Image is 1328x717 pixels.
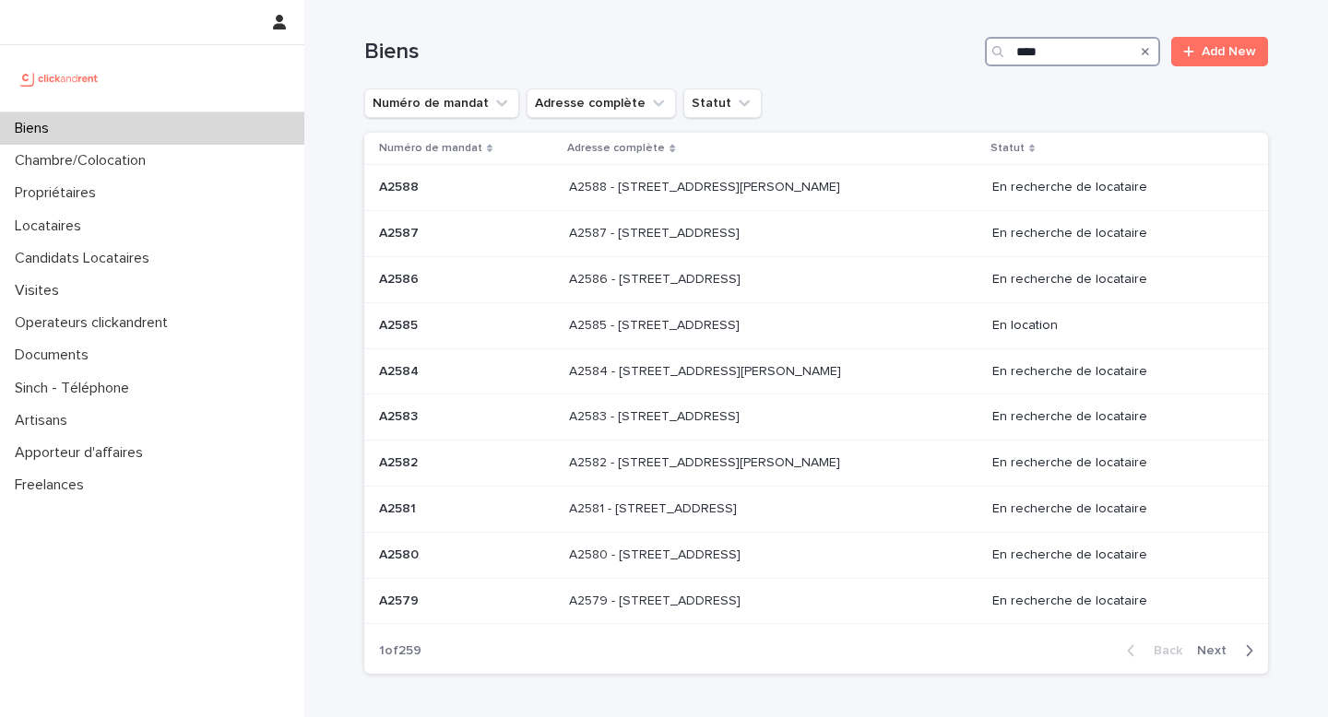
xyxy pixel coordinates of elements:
input: Search [985,37,1160,66]
p: A2583 [379,406,421,425]
p: Visites [7,282,74,300]
p: En recherche de locataire [992,226,1239,241]
p: Candidats Locataires [7,250,164,267]
p: Adresse complète [567,138,665,159]
p: Statut [990,138,1025,159]
p: A2584 [379,360,422,380]
button: Adresse complète [527,88,676,118]
p: Locataires [7,217,96,235]
tr: A2579A2579 A2579 - [STREET_ADDRESS]A2579 - [STREET_ADDRESS] En recherche de locataire [364,578,1268,624]
p: Apporteur d'affaires [7,444,158,462]
tr: A2582A2582 A2582 - [STREET_ADDRESS][PERSON_NAME]A2582 - [STREET_ADDRESS][PERSON_NAME] En recherch... [364,441,1268,487]
tr: A2580A2580 A2580 - [STREET_ADDRESS]A2580 - [STREET_ADDRESS] En recherche de locataire [364,532,1268,578]
p: En recherche de locataire [992,409,1239,425]
p: Artisans [7,412,82,429]
p: A2582 [379,452,421,471]
p: A2579 [379,590,422,609]
p: En recherche de locataire [992,180,1239,195]
p: Numéro de mandat [379,138,482,159]
p: Chambre/Colocation [7,152,160,170]
p: En recherche de locataire [992,501,1239,517]
p: A2580 - [STREET_ADDRESS] [569,544,744,563]
span: Next [1197,644,1238,657]
tr: A2585A2585 A2585 - [STREET_ADDRESS]A2585 - [STREET_ADDRESS] En location [364,302,1268,348]
a: Add New [1171,37,1268,66]
p: Biens [7,120,64,137]
p: En recherche de locataire [992,455,1239,471]
button: Statut [683,88,762,118]
p: A2587 - [STREET_ADDRESS] [569,222,743,241]
tr: A2588A2588 A2588 - [STREET_ADDRESS][PERSON_NAME]A2588 - [STREET_ADDRESS][PERSON_NAME] En recherch... [364,165,1268,211]
tr: A2587A2587 A2587 - [STREET_ADDRESS]A2587 - [STREET_ADDRESS] En recherche de locataire [364,211,1268,257]
h1: Biens [364,39,978,65]
p: A2584 - 79 Avenue du Général de Gaulle, Champigny sur Marne 94500 [569,360,845,380]
button: Numéro de mandat [364,88,519,118]
p: En recherche de locataire [992,547,1239,563]
p: En recherche de locataire [992,364,1239,380]
p: 1 of 259 [364,629,436,674]
p: A2581 [379,498,420,517]
p: A2588 - [STREET_ADDRESS][PERSON_NAME] [569,176,844,195]
p: A2580 [379,544,422,563]
p: A2587 [379,222,422,241]
button: Back [1112,642,1190,659]
p: Sinch - Téléphone [7,380,144,397]
p: Operateurs clickandrent [7,314,183,332]
p: A2579 - [STREET_ADDRESS] [569,590,744,609]
p: A2586 [379,268,422,288]
p: Documents [7,347,103,364]
p: Freelances [7,476,99,494]
p: A2585 [379,314,421,334]
img: UCB0brd3T0yccxBKYDjQ [15,60,104,97]
p: A2585 - [STREET_ADDRESS] [569,314,743,334]
tr: A2581A2581 A2581 - [STREET_ADDRESS]A2581 - [STREET_ADDRESS] En recherche de locataire [364,486,1268,532]
tr: A2586A2586 A2586 - [STREET_ADDRESS]A2586 - [STREET_ADDRESS] En recherche de locataire [364,256,1268,302]
p: Propriétaires [7,184,111,202]
p: A2582 - 12 avenue Charles VII, Saint-Maur-des-Fossés 94100 [569,452,844,471]
span: Back [1143,644,1182,657]
tr: A2584A2584 A2584 - [STREET_ADDRESS][PERSON_NAME]A2584 - [STREET_ADDRESS][PERSON_NAME] En recherch... [364,348,1268,394]
p: En recherche de locataire [992,272,1239,288]
p: A2583 - 79 Avenue du Général de Gaulle, Champigny sur Marne 94500 [569,406,743,425]
tr: A2583A2583 A2583 - [STREET_ADDRESS]A2583 - [STREET_ADDRESS] En recherche de locataire [364,394,1268,441]
button: Next [1190,642,1268,659]
p: A2588 [379,176,422,195]
span: Add New [1202,45,1256,58]
p: A2581 - [STREET_ADDRESS] [569,498,741,517]
p: En location [992,318,1239,334]
p: A2586 - [STREET_ADDRESS] [569,268,744,288]
p: En recherche de locataire [992,594,1239,609]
